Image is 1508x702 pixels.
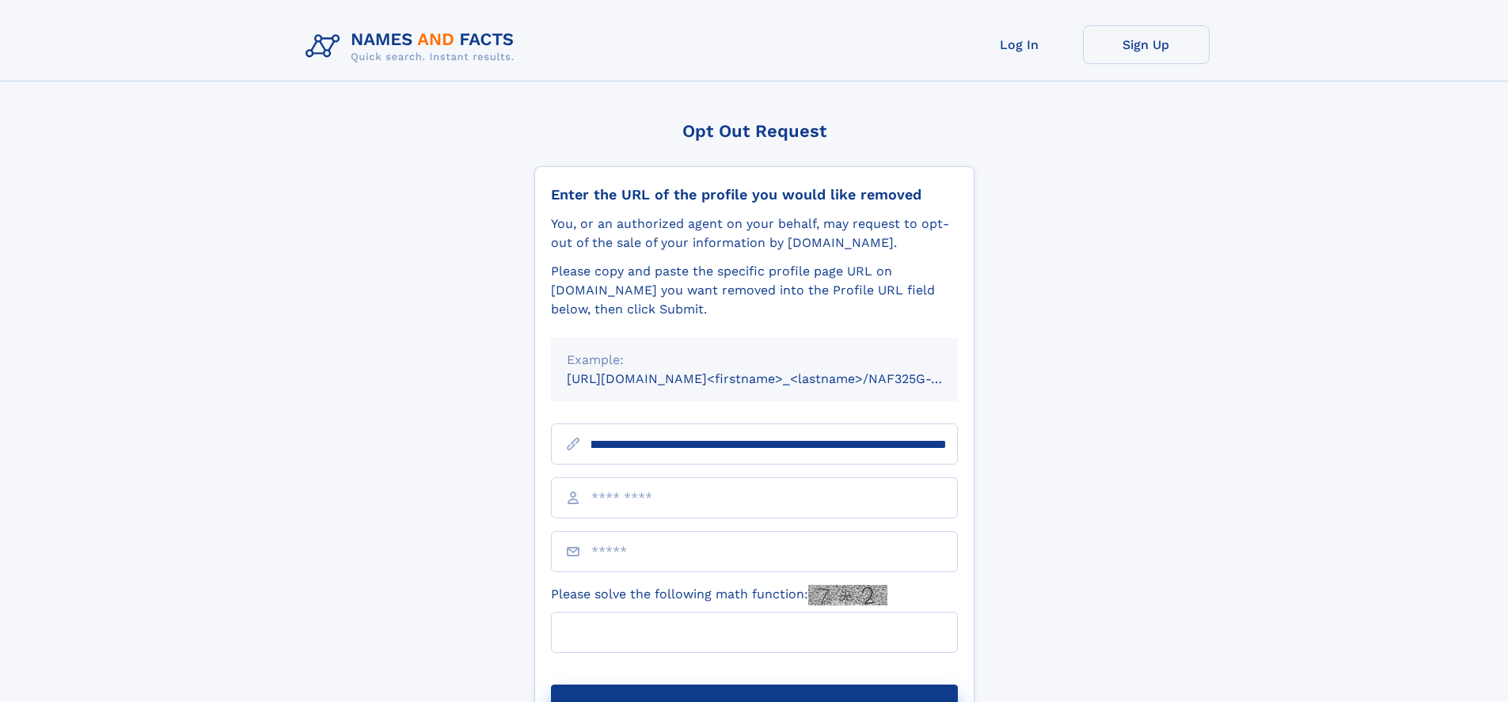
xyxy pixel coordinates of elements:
[956,25,1083,64] a: Log In
[551,262,958,319] div: Please copy and paste the specific profile page URL on [DOMAIN_NAME] you want removed into the Pr...
[299,25,527,68] img: Logo Names and Facts
[567,371,988,386] small: [URL][DOMAIN_NAME]<firstname>_<lastname>/NAF325G-xxxxxxxx
[567,351,942,370] div: Example:
[1083,25,1210,64] a: Sign Up
[551,214,958,252] div: You, or an authorized agent on your behalf, may request to opt-out of the sale of your informatio...
[551,585,887,605] label: Please solve the following math function:
[551,186,958,203] div: Enter the URL of the profile you would like removed
[534,121,974,141] div: Opt Out Request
